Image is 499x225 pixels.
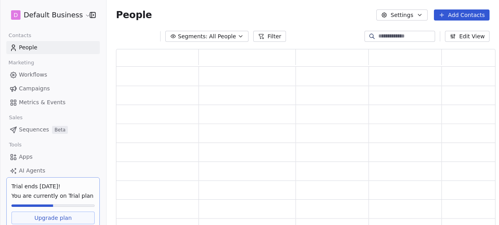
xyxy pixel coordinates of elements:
span: People [116,9,152,21]
a: Apps [6,150,100,163]
button: Settings [376,9,427,21]
span: Segments: [178,32,207,41]
span: Metrics & Events [19,98,65,107]
span: Apps [19,153,33,161]
button: DDefault Business [9,8,84,22]
button: Edit View [445,31,490,42]
span: Default Business [24,10,83,20]
a: Campaigns [6,82,100,95]
span: People [19,43,37,52]
a: Upgrade plan [11,212,95,224]
div: Trial ends [DATE]! [11,182,95,190]
span: Tools [6,139,25,151]
button: Filter [253,31,286,42]
button: Add Contacts [434,9,490,21]
span: Contacts [5,30,35,41]
span: You are currently on Trial plan [11,192,95,200]
span: Sequences [19,126,49,134]
a: SequencesBeta [6,123,100,136]
span: D [14,11,18,19]
a: Workflows [6,68,100,81]
span: AI Agents [19,167,45,175]
span: Marketing [5,57,37,69]
span: Upgrade plan [34,214,72,222]
span: Sales [6,112,26,124]
a: Metrics & Events [6,96,100,109]
a: AI Agents [6,164,100,177]
span: Beta [52,126,68,134]
span: Workflows [19,71,47,79]
span: All People [209,32,236,41]
a: People [6,41,100,54]
span: Campaigns [19,84,50,93]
